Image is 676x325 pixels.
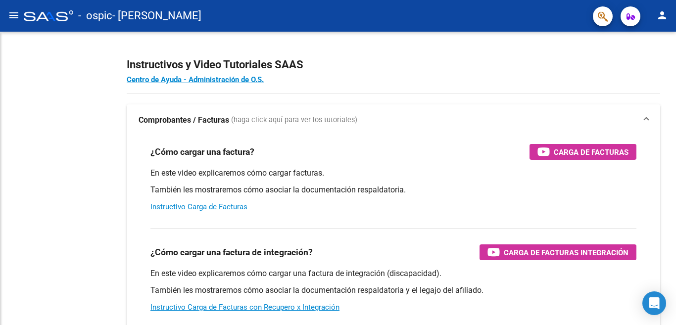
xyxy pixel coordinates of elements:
[139,115,229,126] strong: Comprobantes / Facturas
[150,245,313,259] h3: ¿Cómo cargar una factura de integración?
[150,303,339,312] a: Instructivo Carga de Facturas con Recupero x Integración
[504,246,628,259] span: Carga de Facturas Integración
[480,244,636,260] button: Carga de Facturas Integración
[150,145,254,159] h3: ¿Cómo cargar una factura?
[231,115,357,126] span: (haga click aquí para ver los tutoriales)
[150,202,247,211] a: Instructivo Carga de Facturas
[127,55,660,74] h2: Instructivos y Video Tutoriales SAAS
[554,146,628,158] span: Carga de Facturas
[642,291,666,315] div: Open Intercom Messenger
[150,268,636,279] p: En este video explicaremos cómo cargar una factura de integración (discapacidad).
[8,9,20,21] mat-icon: menu
[112,5,201,27] span: - [PERSON_NAME]
[127,75,264,84] a: Centro de Ayuda - Administración de O.S.
[656,9,668,21] mat-icon: person
[150,285,636,296] p: También les mostraremos cómo asociar la documentación respaldatoria y el legajo del afiliado.
[127,104,660,136] mat-expansion-panel-header: Comprobantes / Facturas (haga click aquí para ver los tutoriales)
[150,185,636,195] p: También les mostraremos cómo asociar la documentación respaldatoria.
[530,144,636,160] button: Carga de Facturas
[150,168,636,179] p: En este video explicaremos cómo cargar facturas.
[78,5,112,27] span: - ospic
